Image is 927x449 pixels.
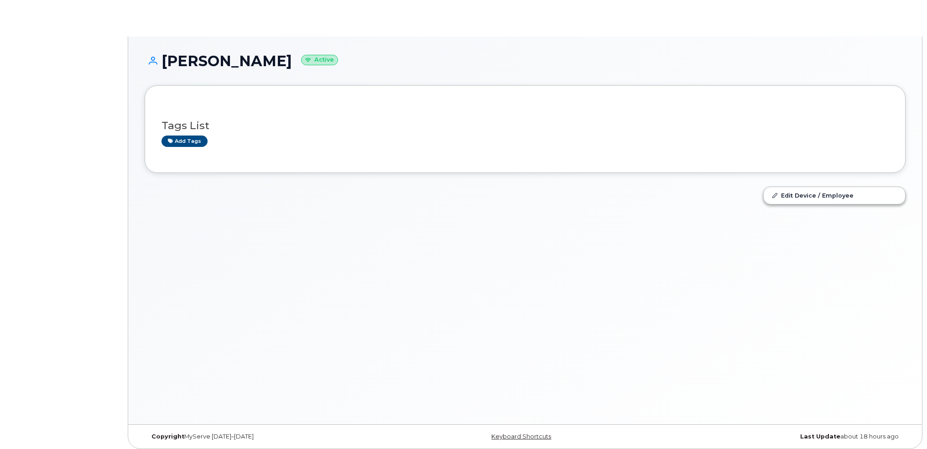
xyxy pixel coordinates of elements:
[800,433,840,440] strong: Last Update
[145,53,906,69] h1: [PERSON_NAME]
[491,433,551,440] a: Keyboard Shortcuts
[764,187,905,204] a: Edit Device / Employee
[161,136,208,147] a: Add tags
[145,433,398,440] div: MyServe [DATE]–[DATE]
[652,433,906,440] div: about 18 hours ago
[151,433,184,440] strong: Copyright
[161,120,889,131] h3: Tags List
[301,55,338,65] small: Active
